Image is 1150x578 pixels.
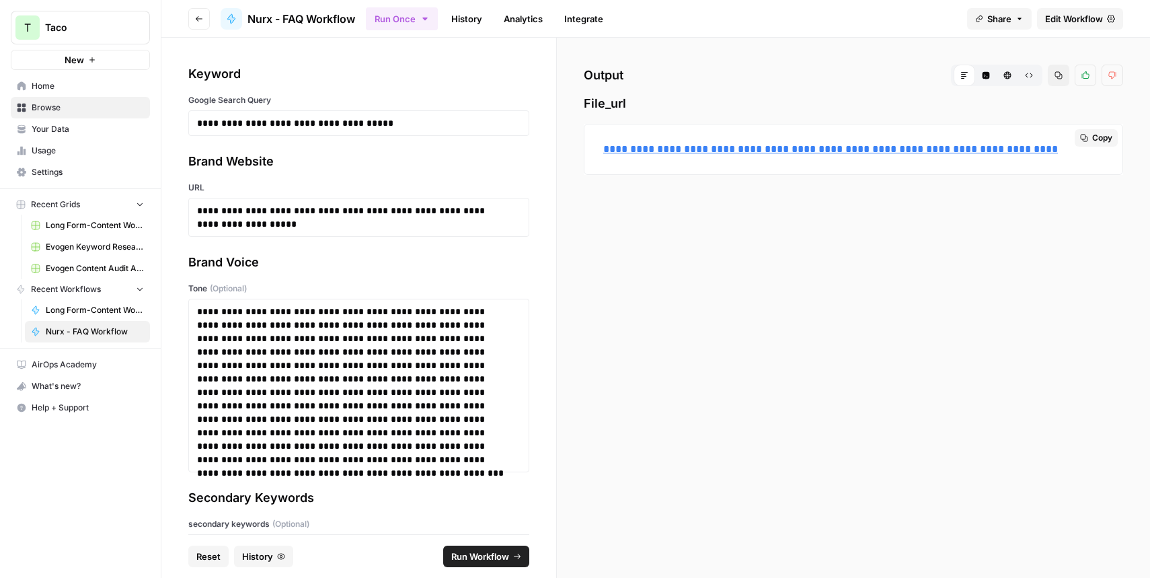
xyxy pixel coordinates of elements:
button: Recent Workflows [11,279,150,299]
a: Usage [11,140,150,161]
span: Recent Workflows [31,283,101,295]
button: Run Once [366,7,438,30]
button: Recent Grids [11,194,150,215]
span: T [24,20,31,36]
a: Browse [11,97,150,118]
button: History [234,546,293,567]
label: Google Search Query [188,94,529,106]
span: Evogen Content Audit Agent Grid [46,262,144,275]
button: New [11,50,150,70]
a: Home [11,75,150,97]
span: Evogen Keyword Research Agent Grid [46,241,144,253]
label: URL [188,182,529,194]
a: Long Form-Content Workflow - AI Clients (New) Grid [25,215,150,236]
a: Integrate [556,8,611,30]
a: Nurx - FAQ Workflow [221,8,355,30]
a: Edit Workflow [1037,8,1123,30]
span: Your Data [32,123,144,135]
div: Keyword [188,65,529,83]
span: Long Form-Content Workflow - AI Clients (New) [46,304,144,316]
a: Analytics [496,8,551,30]
button: Share [967,8,1032,30]
span: Taco [45,21,126,34]
label: Tone [188,283,529,295]
button: What's new? [11,375,150,397]
h2: Output [584,65,1123,86]
span: Reset [196,550,221,563]
span: Copy [1092,132,1112,144]
span: Usage [32,145,144,157]
button: Copy [1075,129,1118,147]
span: Recent Grids [31,198,80,211]
span: Edit Workflow [1045,12,1103,26]
span: Settings [32,166,144,178]
button: Help + Support [11,397,150,419]
span: Nurx - FAQ Workflow [247,11,355,27]
a: Settings [11,161,150,183]
span: New [65,53,84,67]
button: Reset [188,546,229,567]
a: History [443,8,490,30]
span: Home [32,80,144,92]
span: Browse [32,102,144,114]
a: Long Form-Content Workflow - AI Clients (New) [25,299,150,321]
span: Nurx - FAQ Workflow [46,326,144,338]
a: Evogen Keyword Research Agent Grid [25,236,150,258]
span: AirOps Academy [32,359,144,371]
div: What's new? [11,376,149,396]
span: Long Form-Content Workflow - AI Clients (New) Grid [46,219,144,231]
button: Run Workflow [443,546,529,567]
span: Help + Support [32,402,144,414]
span: Run Workflow [451,550,509,563]
div: Brand Voice [188,253,529,272]
button: Workspace: Taco [11,11,150,44]
label: secondary keywords [188,518,529,530]
span: (Optional) [210,283,247,295]
a: Evogen Content Audit Agent Grid [25,258,150,279]
a: Nurx - FAQ Workflow [25,321,150,342]
span: History [242,550,273,563]
a: AirOps Academy [11,354,150,375]
span: (Optional) [272,518,309,530]
div: Secondary Keywords [188,489,529,507]
div: Brand Website [188,152,529,171]
a: Your Data [11,118,150,140]
span: Share [987,12,1011,26]
span: File_url [584,94,1123,113]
